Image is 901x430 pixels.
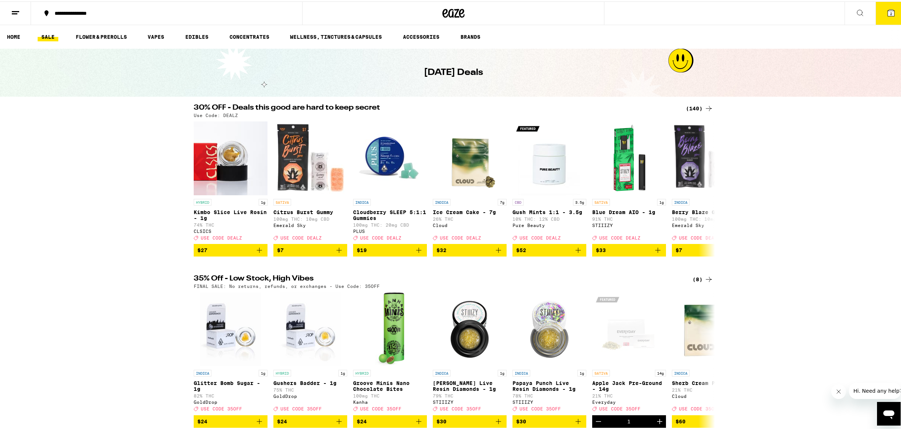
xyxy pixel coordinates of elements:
span: $24 [197,417,207,423]
span: Hi. Need any help? [4,5,53,11]
button: Add to bag [592,242,666,255]
p: 21% THC [672,386,746,391]
p: FINAL SALE: No returns, refunds, or exchanges - Use Code: 35OFF [194,282,380,287]
p: 82% THC [194,392,267,397]
span: $24 [357,417,367,423]
p: 26% THC [433,215,507,220]
img: Cloud - Sherb Cream Pie - 14g [672,291,746,365]
p: 100mg THC: 10mg CBD [672,215,746,220]
span: $30 [436,417,446,423]
p: 10% THC: 12% CBD [512,215,586,220]
p: 100mg THC: 10mg CBD [273,215,347,220]
iframe: Button to launch messaging window [877,400,901,424]
span: USE CODE 35OFF [280,405,322,410]
p: INDICA [353,197,371,204]
span: USE CODE 35OFF [360,405,401,410]
div: Everyday [592,398,666,403]
a: WELLNESS, TINCTURES & CAPSULES [286,31,386,40]
p: INDICA [672,197,690,204]
div: STIIIZY [433,398,507,403]
span: $32 [436,246,446,252]
span: USE CODE 35OFF [599,405,641,410]
p: Berry Blaze Gummy [672,208,746,214]
h1: [DATE] Deals [424,65,483,78]
p: CBD [512,197,524,204]
button: Add to bag [512,414,586,426]
span: USE CODE DEALZ [519,234,561,239]
button: Add to bag [353,242,427,255]
p: SATIVA [592,368,610,375]
p: 100mg THC: 20mg CBD [353,221,427,226]
p: 79% THC [433,392,507,397]
a: ACCESSORIES [399,31,443,40]
p: 1g [338,368,347,375]
p: Apple Jack Pre-Ground - 14g [592,379,666,391]
p: SATIVA [592,197,610,204]
div: STIIIZY [592,221,666,226]
div: Pure Beauty [512,221,586,226]
span: $27 [197,246,207,252]
div: STIIIZY [512,398,586,403]
button: Add to bag [194,414,267,426]
span: USE CODE 35OFF [679,405,720,410]
img: Emerald Sky - Berry Blaze Gummy [672,120,746,194]
div: Emerald Sky [273,221,347,226]
p: Use Code: DEALZ [194,111,238,116]
p: INDICA [433,368,451,375]
span: $7 [277,246,284,252]
p: 1g [259,368,267,375]
span: USE CODE DEALZ [679,234,720,239]
a: Open page for Berry Blaze Gummy from Emerald Sky [672,120,746,242]
button: Increment [653,414,666,426]
div: Emerald Sky [672,221,746,226]
button: Add to bag [512,242,586,255]
p: 21% THC [592,392,666,397]
button: Add to bag [194,242,267,255]
span: USE CODE DEALZ [440,234,481,239]
div: Cloud [433,221,507,226]
span: USE CODE 35OFF [440,405,481,410]
div: CLSICS [194,227,267,232]
iframe: Close message [831,383,846,398]
img: STIIIZY - Mochi Gelato Live Resin Diamonds - 1g [433,291,507,365]
a: Open page for Gush Mints 1:1 - 3.5g from Pure Beauty [512,120,586,242]
p: 1g [498,368,507,375]
p: 74% THC [194,221,267,226]
a: Open page for Glitter Bomb Sugar - 1g from GoldDrop [194,291,267,413]
p: Blue Dream AIO - 1g [592,208,666,214]
a: Open page for Cloudberry SLEEP 5:1:1 Gummies from PLUS [353,120,427,242]
span: USE CODE DEALZ [599,234,641,239]
button: Add to bag [433,242,507,255]
p: [PERSON_NAME] Live Resin Diamonds - 1g [433,379,507,391]
img: Cloud - Ice Cream Cake - 7g [433,120,507,194]
p: 3.5g [573,197,586,204]
span: USE CODE 35OFF [201,405,242,410]
a: Open page for Groove Minis Nano Chocolate Bites from Kanha [353,291,427,413]
a: EDIBLES [182,31,212,40]
a: Open page for Kimbo Slice Live Rosin - 1g from CLSICS [194,120,267,242]
img: PLUS - Cloudberry SLEEP 5:1:1 Gummies [353,120,427,194]
a: VAPES [144,31,168,40]
a: FLOWER & PREROLLS [72,31,131,40]
p: INDICA [194,368,211,375]
p: INDICA [433,197,451,204]
a: (140) [686,103,713,111]
div: GoldDrop [273,392,347,397]
span: USE CODE DEALZ [360,234,401,239]
p: 78% THC [512,392,586,397]
a: (8) [693,274,713,282]
button: Add to bag [672,414,746,426]
p: HYBRID [353,368,371,375]
p: Groove Minis Nano Chocolate Bites [353,379,427,391]
p: INDICA [672,368,690,375]
p: 1g [577,368,586,375]
a: SALE [38,31,58,40]
p: INDICA [512,368,530,375]
p: 91% THC [592,215,666,220]
p: Gushers Badder - 1g [273,379,347,385]
span: USE CODE 35OFF [519,405,561,410]
div: PLUS [353,227,427,232]
span: 2 [890,10,892,14]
